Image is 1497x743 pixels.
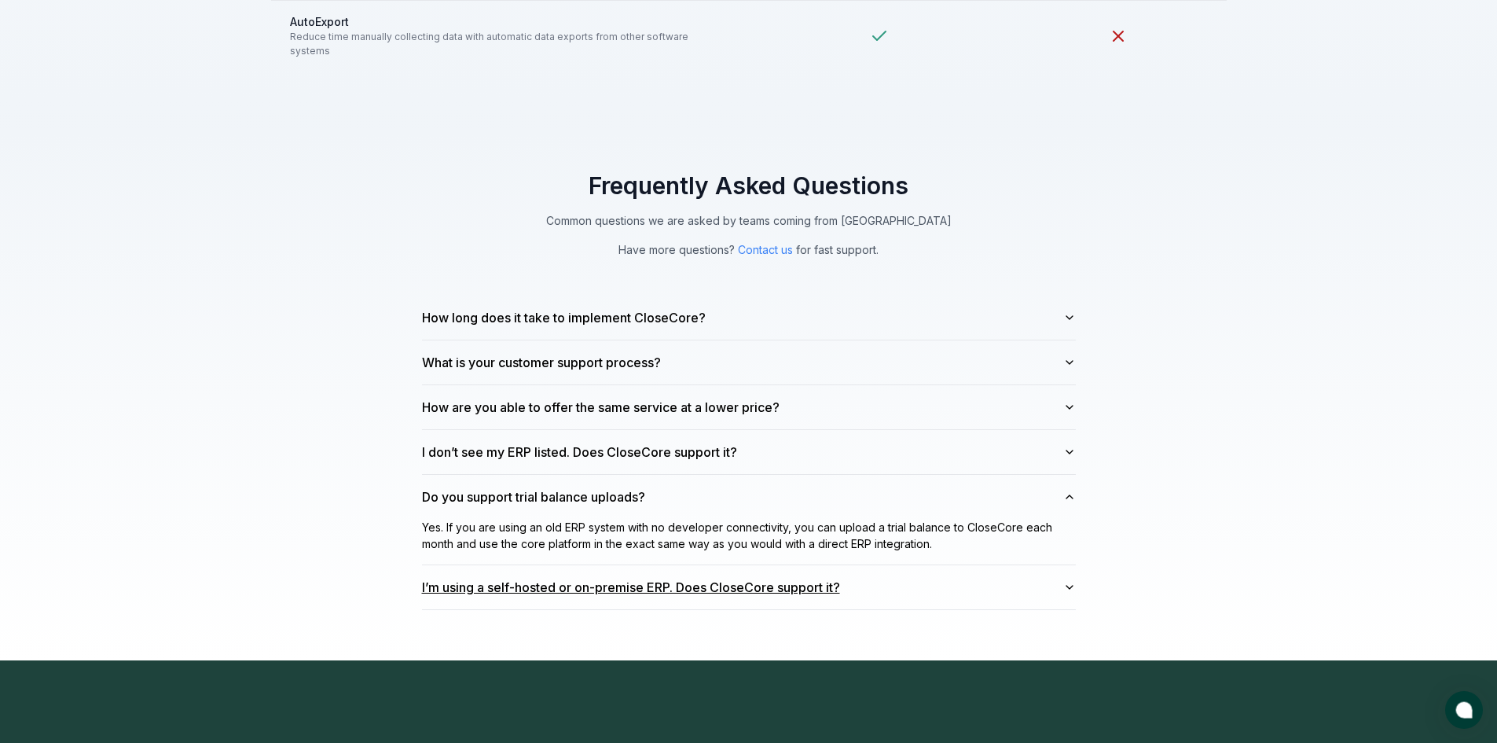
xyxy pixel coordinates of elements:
[485,212,1013,229] p: Common questions we are asked by teams coming from [GEOGRAPHIC_DATA]
[422,565,1076,609] button: I’m using a self-hosted or on-premise ERP. Does CloseCore support it?
[290,30,730,58] span: Reduce time manually collecting data with automatic data exports from other software systems
[290,13,730,30] span: AutoExport
[1445,691,1483,729] button: atlas-launcher
[422,385,1076,429] button: How are you able to offer the same service at a lower price?
[422,475,1076,519] button: Do you support trial balance uploads?
[422,171,1076,200] h2: Frequently Asked Questions
[422,519,1076,565] div: Do you support trial balance uploads?
[422,296,1076,340] button: How long does it take to implement CloseCore?
[422,340,1076,384] button: What is your customer support process?
[422,519,1076,565] div: Yes. If you are using an old ERP system with no developer connectivity, you can upload a trial ba...
[422,430,1076,474] button: I don’t see my ERP listed. Does CloseCore support it?
[738,241,793,258] button: Contact us
[485,241,1013,258] p: Have more questions? for fast support.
